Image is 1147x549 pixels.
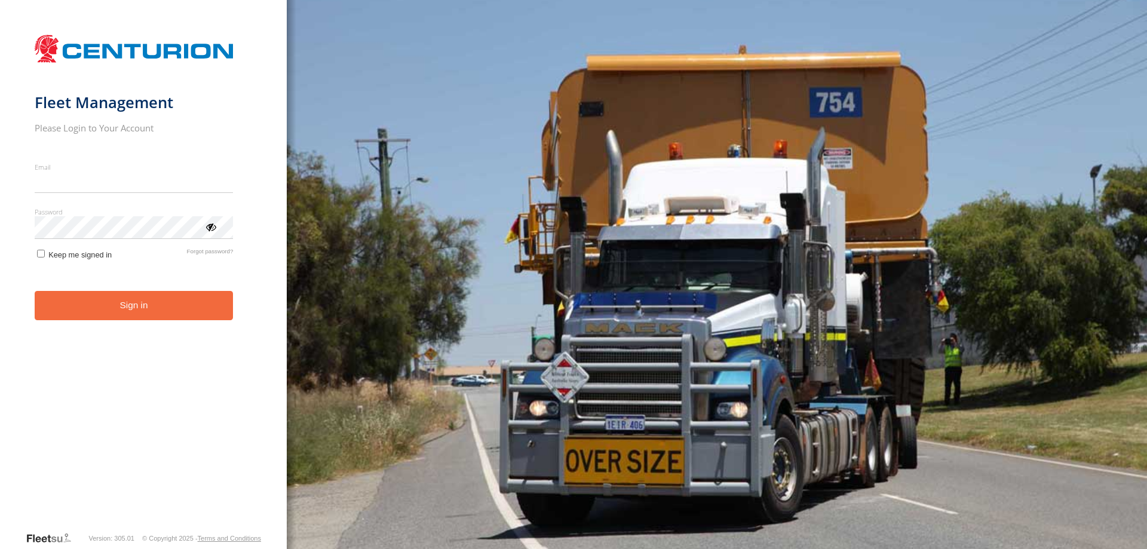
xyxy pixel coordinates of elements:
a: Forgot password? [187,248,234,259]
h2: Please Login to Your Account [35,122,234,134]
span: Keep me signed in [48,250,112,259]
form: main [35,29,253,531]
label: Email [35,162,234,171]
label: Password [35,207,234,216]
a: Visit our Website [26,532,81,544]
h1: Fleet Management [35,93,234,112]
div: ViewPassword [204,220,216,232]
div: Version: 305.01 [89,535,134,542]
div: © Copyright 2025 - [142,535,261,542]
img: Centurion Transport [35,33,234,64]
a: Terms and Conditions [198,535,261,542]
button: Sign in [35,291,234,320]
input: Keep me signed in [37,250,45,257]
